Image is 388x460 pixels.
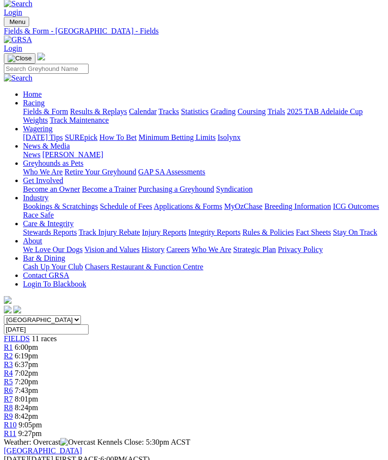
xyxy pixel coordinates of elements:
[287,107,363,115] a: 2025 TAB Adelaide Cup
[23,107,384,125] div: Racing
[18,429,42,437] span: 9:27pm
[23,219,74,228] a: Care & Integrity
[138,185,214,193] a: Purchasing a Greyhound
[138,133,216,141] a: Minimum Betting Limits
[15,352,38,360] span: 6:19pm
[23,280,86,288] a: Login To Blackbook
[4,306,11,313] img: facebook.svg
[278,245,323,253] a: Privacy Policy
[216,185,252,193] a: Syndication
[50,116,109,124] a: Track Maintenance
[4,369,13,377] a: R4
[138,168,205,176] a: GAP SA Assessments
[4,378,13,386] a: R5
[23,168,384,176] div: Greyhounds as Pets
[15,343,38,351] span: 6:00pm
[23,237,42,245] a: About
[15,403,38,412] span: 8:24pm
[4,343,13,351] a: R1
[333,202,379,210] a: ICG Outcomes
[217,133,240,141] a: Isolynx
[23,271,69,279] a: Contact GRSA
[70,107,127,115] a: Results & Replays
[242,228,294,236] a: Rules & Policies
[79,228,140,236] a: Track Injury Rebate
[181,107,209,115] a: Statistics
[129,107,157,115] a: Calendar
[267,107,285,115] a: Trials
[100,202,152,210] a: Schedule of Fees
[23,254,65,262] a: Bar & Dining
[4,395,13,403] a: R7
[154,202,222,210] a: Applications & Forms
[23,133,384,142] div: Wagering
[15,360,38,368] span: 6:37pm
[333,228,377,236] a: Stay On Track
[23,245,384,254] div: About
[23,228,77,236] a: Stewards Reports
[4,421,17,429] a: R10
[4,74,33,82] img: Search
[19,421,42,429] span: 9:05pm
[23,90,42,98] a: Home
[23,185,384,194] div: Get Involved
[4,429,16,437] span: R11
[4,64,89,74] input: Search
[4,412,13,420] a: R9
[23,228,384,237] div: Care & Integrity
[4,334,30,343] a: FIELDS
[82,185,137,193] a: Become a Trainer
[23,133,63,141] a: [DATE] Tips
[65,168,137,176] a: Retire Your Greyhound
[23,245,82,253] a: We Love Our Dogs
[4,360,13,368] a: R3
[15,378,38,386] span: 7:20pm
[23,176,63,184] a: Get Involved
[4,386,13,394] span: R6
[10,18,25,25] span: Menu
[37,53,45,60] img: logo-grsa-white.png
[233,245,276,253] a: Strategic Plan
[23,150,40,159] a: News
[188,228,240,236] a: Integrity Reports
[4,324,89,334] input: Select date
[211,107,236,115] a: Grading
[42,150,103,159] a: [PERSON_NAME]
[84,245,139,253] a: Vision and Values
[264,202,331,210] a: Breeding Information
[23,107,68,115] a: Fields & Form
[60,438,95,447] img: Overcast
[4,438,97,446] span: Weather: Overcast
[8,55,32,62] img: Close
[23,142,70,150] a: News & Media
[15,412,38,420] span: 8:42pm
[23,159,83,167] a: Greyhounds as Pets
[13,306,21,313] img: twitter.svg
[23,211,54,219] a: Race Safe
[4,447,82,455] a: [GEOGRAPHIC_DATA]
[4,8,22,16] a: Login
[4,403,13,412] a: R8
[23,168,63,176] a: Who We Are
[4,53,35,64] button: Toggle navigation
[4,27,384,35] a: Fields & Form - [GEOGRAPHIC_DATA] - Fields
[100,133,137,141] a: How To Bet
[15,386,38,394] span: 7:43pm
[23,194,48,202] a: Industry
[23,185,80,193] a: Become an Owner
[4,17,29,27] button: Toggle navigation
[23,99,45,107] a: Racing
[4,352,13,360] a: R2
[296,228,331,236] a: Fact Sheets
[142,228,186,236] a: Injury Reports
